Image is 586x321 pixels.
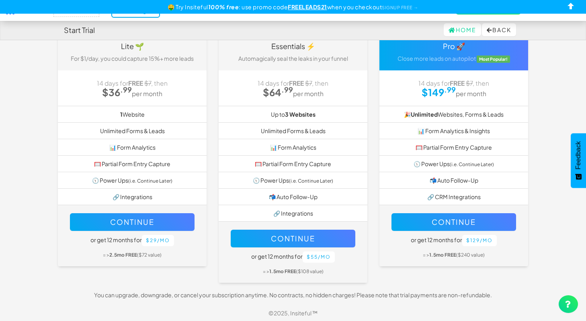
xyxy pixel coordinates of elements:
[58,172,207,189] li: 🕥 Power Ups
[208,3,239,10] b: 100% free
[103,252,162,258] small: = > ($72 value)
[64,54,201,62] p: For $1/day, you could capture 15%+ more leads
[128,178,172,184] small: (i.e. Continue Later)
[379,139,528,156] li: 🥅 Partial Form Entry Capture
[102,86,132,98] strong: $36
[97,79,168,87] span: 14 days for , then
[120,85,132,94] sup: .99
[571,133,586,188] button: Feedback - Show survey
[142,235,174,246] button: $29/mo
[219,172,367,189] li: 🕥 Power Ups
[231,230,355,247] button: Continue
[575,141,582,169] span: Feedback
[391,235,516,246] h5: or get 12 months for
[70,213,195,231] button: Continue
[418,79,489,87] span: 14 days for , then
[379,188,528,205] li: 🔗 CRM Integrations
[450,161,494,167] small: (i.e. Continue Later)
[58,155,207,172] li: 🥅 Partial Form Entry Capture
[423,252,485,258] small: = > ($240 value)
[456,90,486,97] small: per month
[289,79,304,87] strong: FREE
[477,56,510,63] span: Most Popular!
[281,85,293,94] sup: .99
[303,251,335,263] button: $55/mo
[285,111,316,118] b: 3 Websites
[225,54,361,62] p: Automagically seal the leaks in your funnel
[422,86,456,98] strong: $149
[379,106,528,123] li: 🎉 Websites, Forms & Leads
[263,86,293,98] strong: $64
[52,291,534,299] p: You can upgrade, downgrade, or cancel your subscription anytime. No contracts, no hidden charges!...
[379,172,528,189] li: 📬 Auto Follow-Up
[289,178,333,184] small: (i.e. Continue Later)
[258,79,328,87] span: 14 days for , then
[429,252,456,258] b: 1.5mo FREE
[109,252,137,258] b: 2.5mo FREE
[462,235,497,246] button: $129/mo
[225,42,361,50] h4: Essentials ⚡
[219,205,367,222] li: 🔗 Integrations
[305,79,312,87] strike: $7
[385,42,522,50] h4: Pro 🚀
[219,122,367,139] li: Unlimited Forms & Leads
[120,111,123,118] b: 1
[70,235,195,246] h5: or get 12 months for
[231,251,355,263] h5: or get 12 months for
[132,90,162,97] small: per month
[144,79,151,87] strike: $7
[58,139,207,156] li: 📊 Form Analytics
[444,23,481,36] a: Home
[391,213,516,231] button: Continue
[269,268,296,274] b: 1.5mo FREE
[64,42,201,50] h4: Lite 🌱
[450,79,465,87] strong: FREE
[219,155,367,172] li: 🥅 Partial Form Entry Capture
[288,3,327,10] u: FREELEADS21
[411,111,438,118] strong: Unlimited
[379,155,528,172] li: 🕥 Power Ups
[58,188,207,205] li: 🔗 Integrations
[58,106,207,123] li: Website
[293,90,324,97] small: per month
[382,5,418,10] a: SIGNUP FREE →
[219,188,367,205] li: 📬 Auto Follow-Up
[219,106,367,123] li: Up to
[482,23,516,36] button: Back
[128,79,143,87] strong: FREE
[263,268,324,274] small: = > ($108 value)
[397,55,476,62] span: Close more leads on autopilot
[466,79,473,87] strike: $7
[219,139,367,156] li: 📊 Form Analytics
[64,26,95,34] h4: Start Trial
[444,85,456,94] sup: .99
[379,122,528,139] li: 📊 Form Analytics & Insights
[58,122,207,139] li: Unlimited Forms & Leads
